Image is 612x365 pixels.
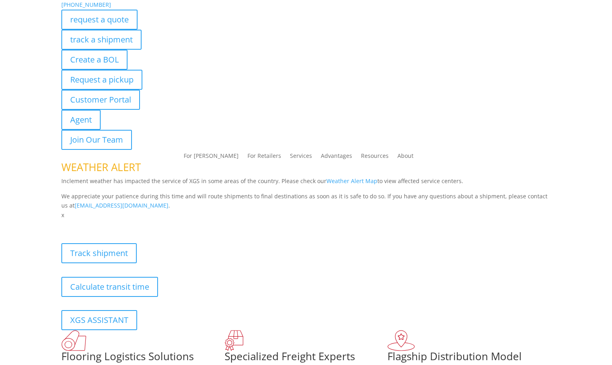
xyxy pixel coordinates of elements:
[397,153,413,162] a: About
[225,330,243,351] img: xgs-icon-focused-on-flooring-red
[61,277,158,297] a: Calculate transit time
[290,153,312,162] a: Services
[61,160,141,174] span: WEATHER ALERT
[61,192,551,211] p: We appreciate your patience during this time and will route shipments to final destinations as so...
[61,221,240,229] b: Visibility, transparency, and control for your entire supply chain.
[326,177,377,185] a: Weather Alert Map
[61,330,86,351] img: xgs-icon-total-supply-chain-intelligence-red
[61,10,138,30] a: request a quote
[61,176,551,192] p: Inclement weather has impacted the service of XGS in some areas of the country. Please check our ...
[321,153,352,162] a: Advantages
[184,153,239,162] a: For [PERSON_NAME]
[61,243,137,263] a: Track shipment
[247,153,281,162] a: For Retailers
[61,130,132,150] a: Join Our Team
[61,110,101,130] a: Agent
[61,310,137,330] a: XGS ASSISTANT
[361,153,389,162] a: Resources
[61,30,142,50] a: track a shipment
[61,210,551,220] p: x
[61,50,128,70] a: Create a BOL
[75,202,168,209] a: [EMAIL_ADDRESS][DOMAIN_NAME]
[61,70,142,90] a: Request a pickup
[387,330,415,351] img: xgs-icon-flagship-distribution-model-red
[61,90,140,110] a: Customer Portal
[61,1,111,8] a: [PHONE_NUMBER]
